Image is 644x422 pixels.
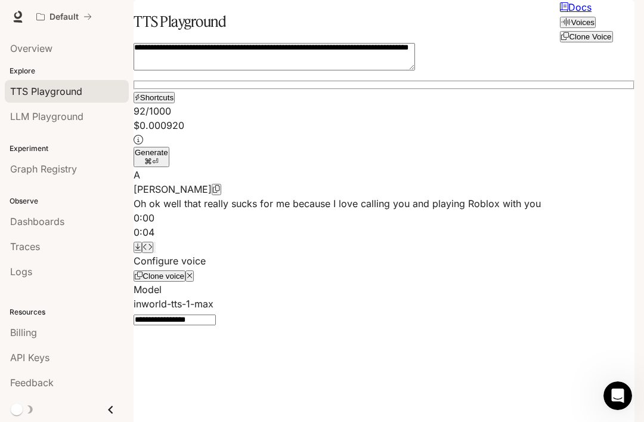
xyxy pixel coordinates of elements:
div: A [134,168,634,182]
p: Model [134,282,634,297]
iframe: Intercom live chat [603,381,632,410]
button: All workspaces [31,5,97,29]
p: 92 / 1000 [134,104,634,118]
button: Copy Voice ID [212,184,221,195]
div: inworld-tts-1-max [134,297,634,311]
button: Generate⌘⏎ [134,147,169,167]
p: Default [49,12,79,22]
a: Docs [560,1,592,13]
button: Inspect [142,242,153,253]
span: 0:04 [134,226,154,238]
button: Shortcuts [134,92,175,103]
h1: TTS Playground [134,10,226,33]
p: Oh ok well that really sucks for me because I love calling you and playing Roblox with you [134,196,634,211]
p: $ 0.000920 [134,118,634,133]
button: Download audio [134,242,142,253]
span: 0:00 [134,212,154,224]
p: [PERSON_NAME] [134,182,212,196]
button: Voices [560,17,596,28]
p: ⌘⏎ [135,157,168,166]
button: Clone voice [134,270,185,282]
p: Configure voice [134,254,634,268]
button: Clone Voice [560,31,612,42]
